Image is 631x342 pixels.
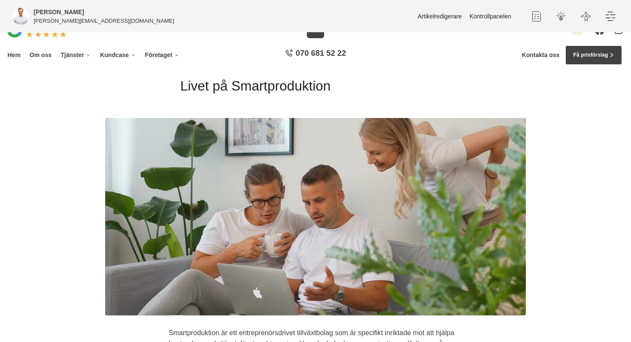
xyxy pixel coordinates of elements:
h1: Livet på Smartproduktion [180,77,451,101]
h5: Administratör [34,7,84,17]
a: Tjänster [59,45,93,65]
a: Kontakta oss [522,51,560,59]
a: Få prisförslag [565,45,622,65]
a: Företaget [143,45,181,65]
a: Kontrollpanelen [470,13,511,20]
img: foretagsbild-pa-smartproduktion-en-webbyraer-i-dalarnas-lan.jpg [12,8,29,25]
a: Hem [6,45,22,65]
a: Kundcase [99,45,137,65]
span: Få prisförslag [573,51,608,59]
span: 070 681 52 22 [296,48,346,59]
a: Artikelredigerare [418,13,462,20]
a: 070 681 52 22 [282,48,349,63]
p: [PERSON_NAME][EMAIL_ADDRESS][DOMAIN_NAME] [34,17,174,25]
img: Livet på Smartproduktion [105,118,526,315]
a: Om oss [28,45,53,65]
